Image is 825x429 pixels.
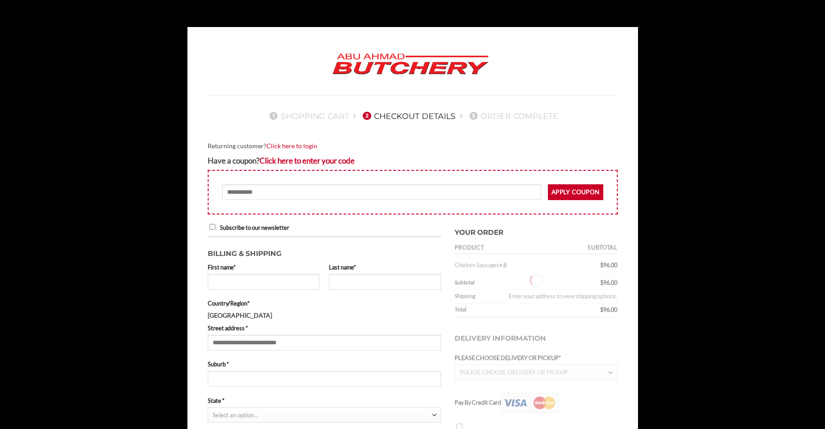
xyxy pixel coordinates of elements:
[208,407,441,423] span: State
[208,155,618,167] div: Have a coupon?
[548,184,603,200] button: Apply coupon
[208,324,441,333] label: Street address
[460,369,568,376] span: PLEASE CHOOSE DELIVERY OR PICKUP
[208,299,441,308] label: Country/Region
[208,360,441,369] label: Suburb
[220,224,289,231] span: Subscribe to our newsletter
[363,112,371,120] span: 2
[208,104,618,128] nav: Checkout steps
[455,353,618,362] label: PLEASE CHOOSE DELIVERY OR PICKUP
[329,263,441,272] label: Last name
[269,112,278,120] span: 1
[266,142,317,150] a: Click here to login
[260,156,355,165] a: Enter your coupon code
[208,141,618,151] div: Returning customer?
[455,324,618,353] h3: Delivery Information
[208,263,320,272] label: First name
[360,111,456,121] a: 2Checkout details
[208,244,441,260] h3: Billing & Shipping
[213,411,258,419] span: Select an option…
[208,396,441,405] label: State
[325,47,496,82] img: Abu Ahmad Butchery
[455,223,618,238] h3: Your order
[210,224,215,230] input: Subscribe to our newsletter
[208,311,272,319] strong: [GEOGRAPHIC_DATA]
[267,111,349,121] a: 1Shopping Cart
